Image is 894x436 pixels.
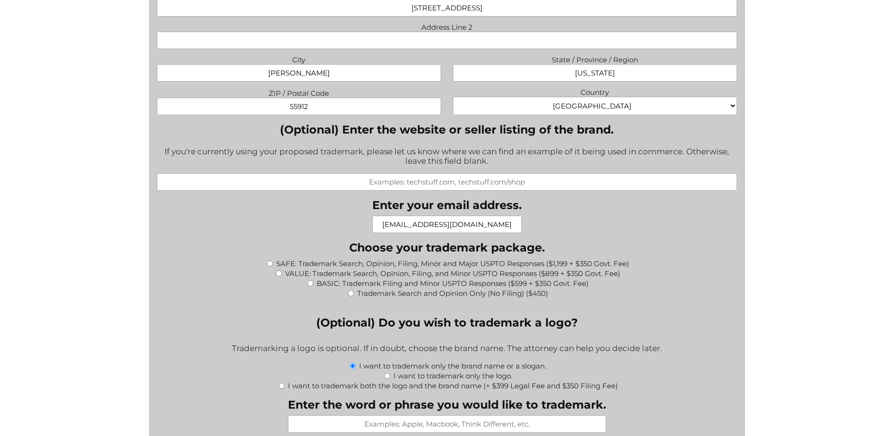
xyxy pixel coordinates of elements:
[157,141,737,173] div: If you're currently using your proposed trademark, please let us know where we can find an exampl...
[316,316,578,329] legend: (Optional) Do you wish to trademark a logo?
[285,269,620,278] label: VALUE: Trademark Search, Opinion, Filing, and Minor USPTO Responses ($899 + $350 Govt. Fee)
[288,398,606,411] label: Enter the word or phrase you would like to trademark.
[157,20,737,32] label: Address Line 2
[276,259,629,268] label: SAFE: Trademark Search, Opinion, Filing, Minor and Major USPTO Responses ($1,199 + $350 Govt. Fee)
[359,361,546,370] label: I want to trademark only the brand name or a slogan.
[157,337,737,361] div: Trademarking a logo is optional. If in doubt, choose the brand name. The attorney can help you de...
[453,85,737,97] label: Country
[453,53,737,64] label: State / Province / Region
[372,198,522,212] label: Enter your email address.
[357,289,548,298] label: Trademark Search and Opinion Only (No Filing) ($450)
[288,415,606,433] input: Examples: Apple, Macbook, Think Different, etc.
[157,123,737,136] label: (Optional) Enter the website or seller listing of the brand.
[394,371,512,380] label: I want to trademark only the logo.
[157,173,737,191] input: Examples: techstuff.com, techstuff.com/shop
[157,53,441,64] label: City
[288,381,618,390] label: I want to trademark both the logo and the brand name (+ $399 Legal Fee and $350 Filing Fee)
[349,241,545,254] legend: Choose your trademark package.
[317,279,589,288] label: BASIC: Trademark Filing and Minor USPTO Responses ($599 + $350 Govt. Fee)
[157,86,441,98] label: ZIP / Postal Code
